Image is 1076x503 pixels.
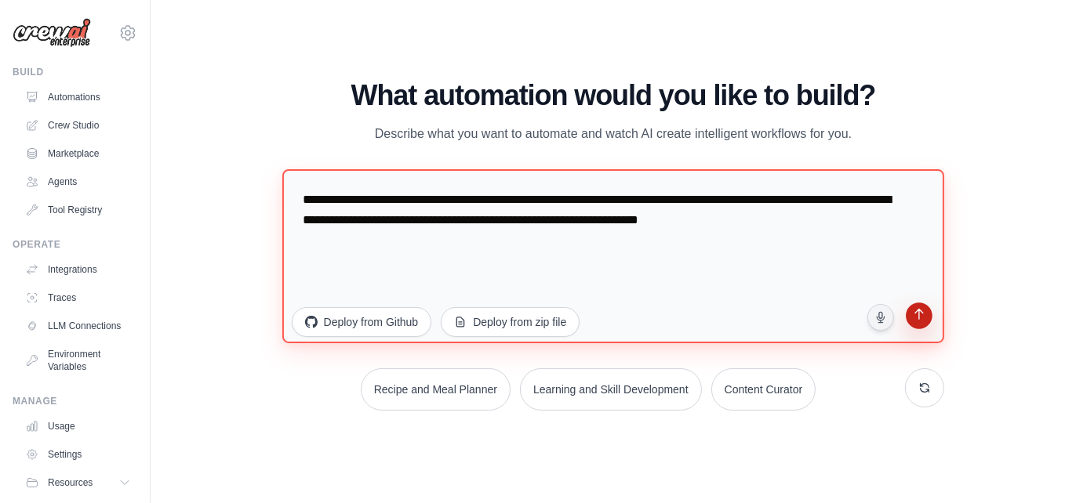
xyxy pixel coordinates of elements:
button: Deploy from Github [292,307,432,337]
p: Describe what you want to automate and watch AI create intelligent workflows for you. [350,124,877,144]
button: Deploy from zip file [441,307,580,337]
a: Settings [19,442,137,467]
button: Content Curator [711,368,816,411]
div: Manage [13,395,137,407]
img: Logo [13,18,91,48]
a: Agents [19,169,137,194]
div: Operate [13,238,137,251]
span: Resources [48,476,93,489]
a: Traces [19,285,137,310]
a: Integrations [19,257,137,282]
a: LLM Connections [19,313,137,338]
button: Recipe and Meal Planner [361,368,511,411]
a: Crew Studio [19,113,137,138]
a: Tool Registry [19,197,137,223]
div: Build [13,66,137,78]
a: Usage [19,414,137,439]
button: Resources [19,470,137,495]
a: Marketplace [19,141,137,166]
button: Learning and Skill Development [520,368,702,411]
a: Automations [19,85,137,110]
iframe: Chat Widget [998,428,1076,503]
h1: What automation would you like to build? [282,80,945,111]
a: Environment Variables [19,342,137,379]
